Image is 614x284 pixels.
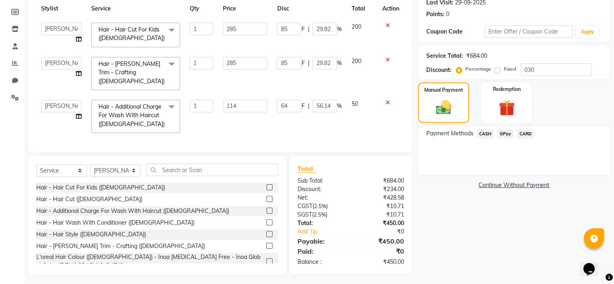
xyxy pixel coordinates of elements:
[291,185,351,194] div: Discount:
[351,177,410,185] div: ₹684.00
[36,230,146,239] div: Hair - Hair Style ([DEMOGRAPHIC_DATA])
[494,98,520,118] img: _gift.svg
[291,258,351,266] div: Balance :
[291,219,351,227] div: Total:
[298,211,312,218] span: SGST
[291,227,360,236] a: Add Tip
[308,102,309,110] span: |
[314,203,326,209] span: 2.5%
[580,252,606,276] iframe: chat widget
[351,100,358,107] span: 50
[308,25,309,34] span: |
[36,195,142,204] div: Hair - Hair Cut ([DEMOGRAPHIC_DATA])
[485,25,573,38] input: Enter Offer / Coupon Code
[337,59,342,67] span: %
[291,177,351,185] div: Sub Total:
[301,102,304,110] span: F
[337,25,342,34] span: %
[36,207,229,215] div: Hair - Additional Charge For Wash With Haircut ([DEMOGRAPHIC_DATA])
[576,26,599,38] button: Apply
[360,227,410,236] div: ₹0
[351,219,410,227] div: ₹450.00
[497,129,513,139] span: GPay
[426,66,451,74] div: Discount:
[298,202,312,210] span: CGST
[147,164,278,176] input: Search or Scan
[298,164,316,173] span: Total
[98,103,165,128] span: Hair - Additional Charge For Wash With Haircut ([DEMOGRAPHIC_DATA])
[466,52,487,60] div: ₹684.00
[291,202,351,210] div: ( )
[291,194,351,202] div: Net:
[337,102,342,110] span: %
[301,59,304,67] span: F
[314,211,326,218] span: 2.5%
[351,23,361,30] span: 200
[504,65,516,73] label: Fixed
[351,246,410,256] div: ₹0
[426,27,485,36] div: Coupon Code
[351,194,410,202] div: ₹428.58
[301,25,304,34] span: F
[426,10,444,19] div: Points:
[351,202,410,210] div: ₹10.71
[98,60,165,85] span: Hair - [PERSON_NAME] Trim - Crafting ([DEMOGRAPHIC_DATA])
[517,129,534,139] span: CARD
[291,246,351,256] div: Paid:
[291,236,351,246] div: Payable:
[36,242,205,250] div: Hair - [PERSON_NAME] Trim - Crafting ([DEMOGRAPHIC_DATA])
[465,65,491,73] label: Percentage
[351,57,361,65] span: 200
[351,210,410,219] div: ₹10.71
[36,253,263,270] div: L'oreal Hair Colour ([DEMOGRAPHIC_DATA]) - Inoa [MEDICAL_DATA] Free - Inoa Global Color ([DEMOGRA...
[36,183,165,192] div: Hair - Hair Cut For Kids ([DEMOGRAPHIC_DATA])
[351,185,410,194] div: ₹234.00
[446,10,449,19] div: 0
[291,210,351,219] div: ( )
[36,219,195,227] div: Hair - Hair Wash With Conditioner ([DEMOGRAPHIC_DATA])
[424,86,463,94] label: Manual Payment
[426,52,463,60] div: Service Total:
[308,59,309,67] span: |
[426,129,474,138] span: Payment Methods
[431,99,456,116] img: _cash.svg
[351,258,410,266] div: ₹450.00
[420,181,608,189] a: Continue Without Payment
[351,236,410,246] div: ₹450.00
[477,129,494,139] span: CASH
[98,26,165,42] span: Hair - Hair Cut For Kids ([DEMOGRAPHIC_DATA])
[165,78,168,85] a: x
[165,120,168,128] a: x
[165,34,168,42] a: x
[493,86,521,93] label: Redemption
